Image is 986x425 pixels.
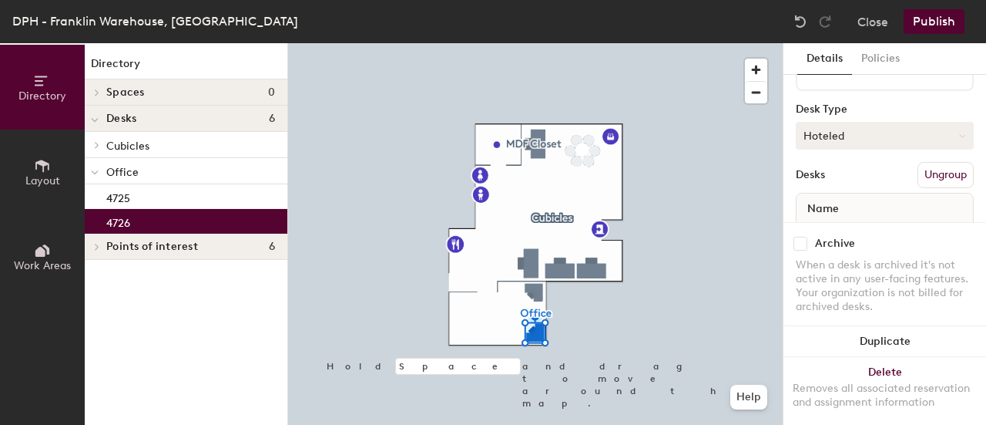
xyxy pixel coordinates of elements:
span: 6 [269,241,275,253]
div: Desk Type [796,103,974,116]
div: Desks [796,169,825,181]
button: Close [857,9,888,34]
span: Cubicles [106,140,149,153]
span: Office [106,166,139,179]
button: DeleteRemoves all associated reservation and assignment information [783,357,986,425]
span: Spaces [106,86,145,99]
div: DPH - Franklin Warehouse, [GEOGRAPHIC_DATA] [12,12,298,31]
span: Name [800,195,847,223]
div: Removes all associated reservation and assignment information [793,382,977,410]
span: Directory [18,89,66,103]
img: Undo [793,14,808,29]
button: Details [797,43,852,75]
p: 4726 [106,212,130,230]
button: Ungroup [917,162,974,188]
button: Publish [904,9,964,34]
img: Redo [817,14,833,29]
p: 4725 [106,187,130,205]
span: Desks [106,113,136,125]
span: 6 [269,113,275,125]
span: Points of interest [106,241,198,253]
span: Layout [25,174,60,187]
h1: Directory [85,56,287,79]
span: 0 [268,86,275,99]
span: Work Areas [14,259,71,272]
button: Duplicate [783,326,986,357]
button: Hoteled [796,122,974,150]
div: When a desk is archived it's not active in any user-facing features. Your organization is not bil... [796,258,974,314]
div: Archive [815,238,855,250]
button: Policies [852,43,909,75]
button: Help [730,385,767,410]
